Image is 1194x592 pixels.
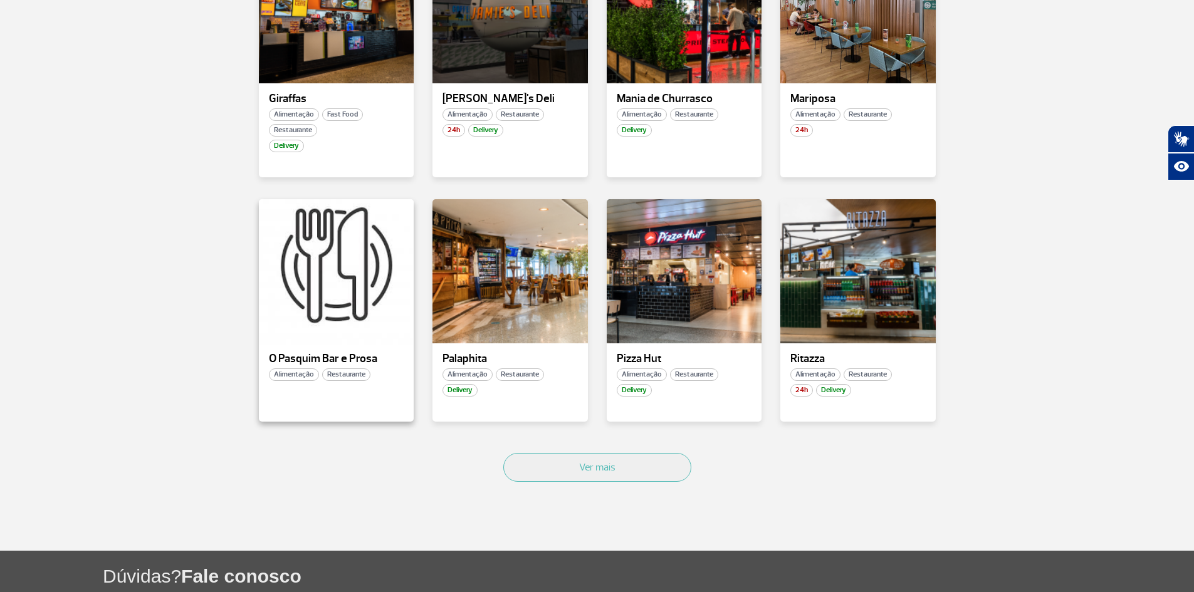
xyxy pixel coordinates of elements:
p: Mania de Churrasco [617,93,752,105]
span: Alimentação [443,368,493,381]
span: Restaurante [844,368,892,381]
span: Restaurante [496,368,544,381]
p: O Pasquim Bar e Prosa [269,353,404,365]
span: Alimentação [617,368,667,381]
span: Delivery [443,384,478,397]
span: Fale conosco [181,566,301,586]
p: Palaphita [443,353,578,365]
span: 24h [790,384,813,397]
span: Delivery [617,384,652,397]
span: Restaurante [496,108,544,121]
div: Plugin de acessibilidade da Hand Talk. [1168,125,1194,180]
p: Ritazza [790,353,926,365]
span: 24h [443,124,465,137]
p: Pizza Hut [617,353,752,365]
span: Restaurante [844,108,892,121]
span: Alimentação [617,108,667,121]
button: Abrir recursos assistivos. [1168,153,1194,180]
span: 24h [790,124,813,137]
h1: Dúvidas? [103,563,1194,589]
span: Alimentação [269,368,319,381]
span: Delivery [617,124,652,137]
span: Restaurante [322,368,370,381]
span: Delivery [816,384,851,397]
button: Ver mais [503,453,691,482]
span: Restaurante [670,108,718,121]
span: Delivery [468,124,503,137]
span: Restaurante [670,368,718,381]
p: Giraffas [269,93,404,105]
span: Alimentação [790,108,841,121]
span: Delivery [269,140,304,152]
span: Restaurante [269,124,317,137]
span: Fast Food [322,108,363,121]
span: Alimentação [269,108,319,121]
span: Alimentação [443,108,493,121]
p: Mariposa [790,93,926,105]
p: [PERSON_NAME]'s Deli [443,93,578,105]
span: Alimentação [790,368,841,381]
button: Abrir tradutor de língua de sinais. [1168,125,1194,153]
